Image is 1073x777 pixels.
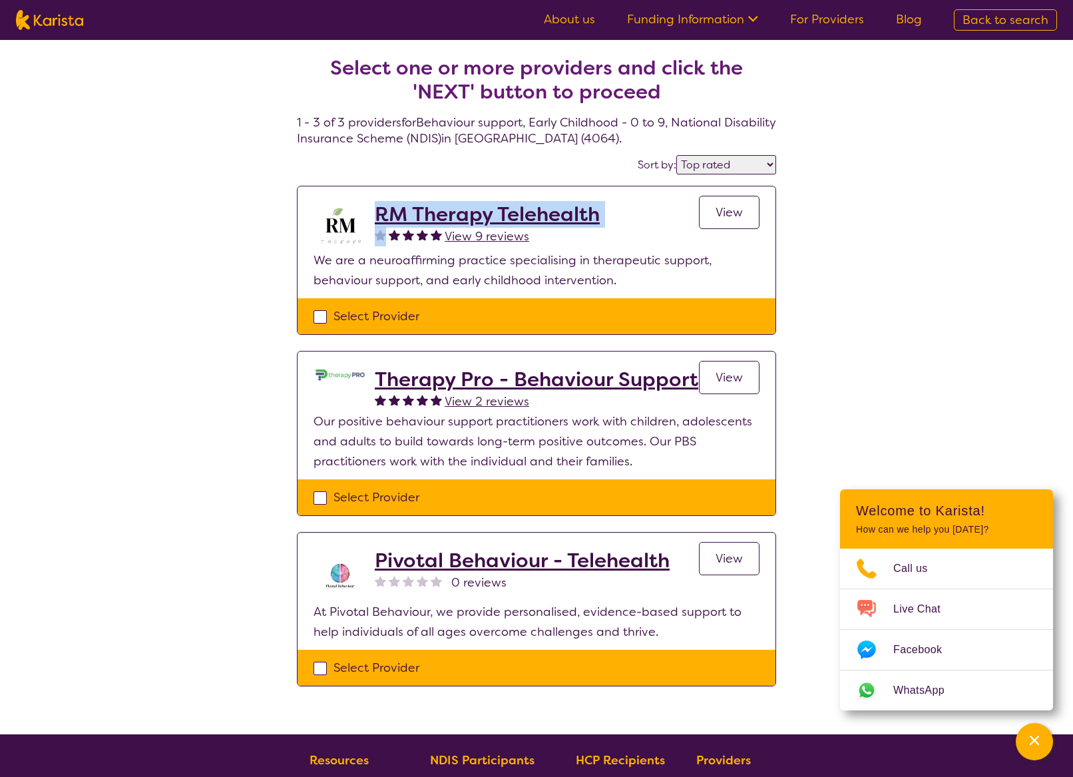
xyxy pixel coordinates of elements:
[430,752,535,768] b: NDIS Participants
[431,229,442,240] img: fullstar
[445,393,529,409] span: View 2 reviews
[840,549,1053,710] ul: Choose channel
[954,9,1057,31] a: Back to search
[638,158,676,172] label: Sort by:
[375,575,386,587] img: nonereviewstar
[314,549,367,602] img: s8av3rcikle0tbnjpqc8.png
[375,202,600,226] a: RM Therapy Telehealth
[451,573,507,593] span: 0 reviews
[840,670,1053,710] a: Web link opens in a new tab.
[445,226,529,246] a: View 9 reviews
[576,752,665,768] b: HCP Recipients
[790,11,864,27] a: For Providers
[314,411,759,471] p: Our positive behaviour support practitioners work with children, adolescents and adults to build ...
[403,394,414,405] img: fullstar
[417,229,428,240] img: fullstar
[856,524,1037,535] p: How can we help you [DATE]?
[389,394,400,405] img: fullstar
[856,503,1037,519] h2: Welcome to Karista!
[716,204,743,220] span: View
[445,228,529,244] span: View 9 reviews
[699,361,759,394] a: View
[314,250,759,290] p: We are a neuroaffirming practice specialising in therapeutic support, behaviour support, and earl...
[403,229,414,240] img: fullstar
[417,575,428,587] img: nonereviewstar
[699,542,759,575] a: View
[297,24,776,146] h4: 1 - 3 of 3 providers for Behaviour support , Early Childhood - 0 to 9 , National Disability Insur...
[893,559,944,579] span: Call us
[431,394,442,405] img: fullstar
[310,752,369,768] b: Resources
[375,368,698,391] a: Therapy Pro - Behaviour Support
[896,11,922,27] a: Blog
[716,370,743,386] span: View
[544,11,595,27] a: About us
[893,599,957,619] span: Live Chat
[893,680,961,700] span: WhatsApp
[893,640,958,660] span: Facebook
[389,575,400,587] img: nonereviewstar
[696,752,751,768] b: Providers
[375,229,386,240] img: fullstar
[627,11,758,27] a: Funding Information
[314,368,367,382] img: jttgg6svmq52q30bnse1.jpg
[389,229,400,240] img: fullstar
[445,391,529,411] a: View 2 reviews
[16,10,83,30] img: Karista logo
[1016,723,1053,760] button: Channel Menu
[431,575,442,587] img: nonereviewstar
[313,56,760,104] h2: Select one or more providers and click the 'NEXT' button to proceed
[699,196,759,229] a: View
[314,602,759,642] p: At Pivotal Behaviour, we provide personalised, evidence-based support to help individuals of all ...
[716,551,743,567] span: View
[375,394,386,405] img: fullstar
[314,202,367,250] img: b3hjthhf71fnbidirs13.png
[403,575,414,587] img: nonereviewstar
[840,489,1053,710] div: Channel Menu
[375,549,670,573] a: Pivotal Behaviour - Telehealth
[417,394,428,405] img: fullstar
[963,12,1048,28] span: Back to search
